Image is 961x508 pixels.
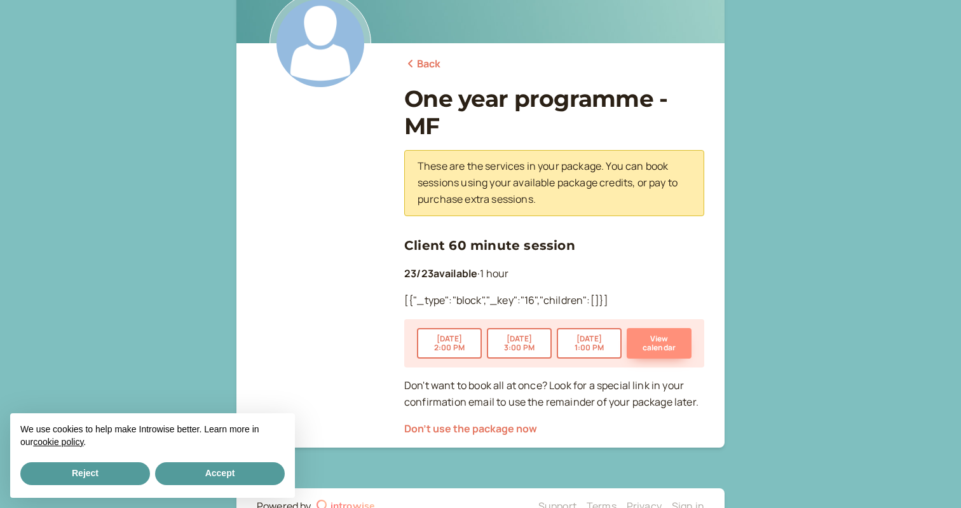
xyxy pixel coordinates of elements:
[627,328,692,359] button: View calendar
[418,158,691,208] p: These are the services in your package. You can book sessions using your available package credit...
[404,235,704,256] h3: Client 60 minute session
[404,292,704,309] p: [{"_type":"block","_key":"16","children":[]}]
[33,437,83,447] a: cookie policy
[155,462,285,485] button: Accept
[404,378,704,411] p: Don't want to book all at once? Look for a special link in your confirmation email to use the rem...
[557,328,622,359] button: [DATE]1:00 PM
[487,328,552,359] button: [DATE]3:00 PM
[477,266,480,280] span: ·
[404,423,537,434] button: Don't use the package now
[404,56,441,72] a: Back
[417,328,482,359] button: [DATE]2:00 PM
[404,266,477,280] b: 23 / 23 available
[20,462,150,485] button: Reject
[10,413,295,460] div: We use cookies to help make Introwise better. Learn more in our .
[404,266,704,282] p: 1 hour
[404,85,704,140] h1: One year programme - MF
